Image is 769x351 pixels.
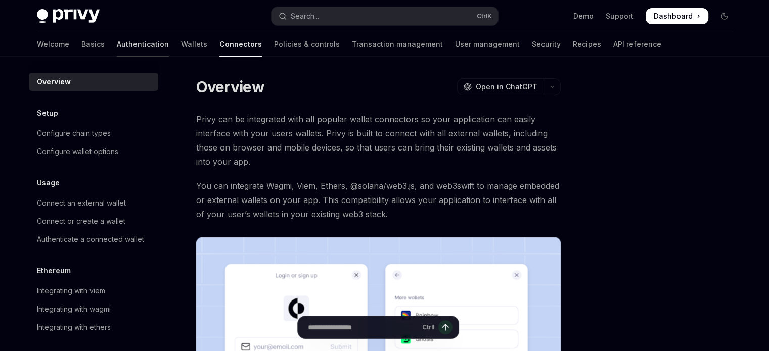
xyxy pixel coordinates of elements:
a: Authenticate a connected wallet [29,230,158,248]
a: Basics [81,32,105,57]
h5: Usage [37,177,60,189]
div: Integrating with ethers [37,321,111,333]
a: Connectors [219,32,262,57]
a: Security [532,32,561,57]
span: Privy can be integrated with all popular wallet connectors so your application can easily interfa... [196,112,561,169]
a: Overview [29,73,158,91]
a: Recipes [573,32,601,57]
a: Authentication [117,32,169,57]
button: Toggle dark mode [716,8,733,24]
div: Overview [37,76,71,88]
div: Configure wallet options [37,145,118,158]
a: User management [455,32,520,57]
div: Search... [291,10,319,22]
a: Connect or create a wallet [29,212,158,230]
h5: Setup [37,107,58,119]
a: Transaction management [352,32,443,57]
a: Wallets [181,32,207,57]
div: Integrating with wagmi [37,303,111,315]
a: Dashboard [646,8,708,24]
div: Connect or create a wallet [37,215,125,227]
input: Ask a question... [308,316,418,338]
a: Welcome [37,32,69,57]
div: Integrating with viem [37,285,105,297]
div: Configure chain types [37,127,111,139]
a: Support [606,11,634,21]
div: Connect an external wallet [37,197,126,209]
a: Integrating with viem [29,282,158,300]
img: dark logo [37,9,100,23]
button: Open search [272,7,498,25]
div: Authenticate a connected wallet [37,233,144,245]
a: Configure wallet options [29,142,158,161]
span: Open in ChatGPT [476,82,537,92]
a: Demo [573,11,594,21]
a: Configure chain types [29,124,158,142]
span: Dashboard [654,11,693,21]
a: Policies & controls [274,32,340,57]
h1: Overview [196,78,264,96]
h5: Ethereum [37,265,71,277]
button: Send message [438,320,453,334]
a: API reference [613,32,661,57]
a: Integrating with ethers [29,318,158,336]
span: Ctrl K [477,12,492,20]
span: You can integrate Wagmi, Viem, Ethers, @solana/web3.js, and web3swift to manage embedded or exter... [196,179,561,221]
a: Connect an external wallet [29,194,158,212]
button: Open in ChatGPT [457,78,544,95]
a: Integrating with wagmi [29,300,158,318]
